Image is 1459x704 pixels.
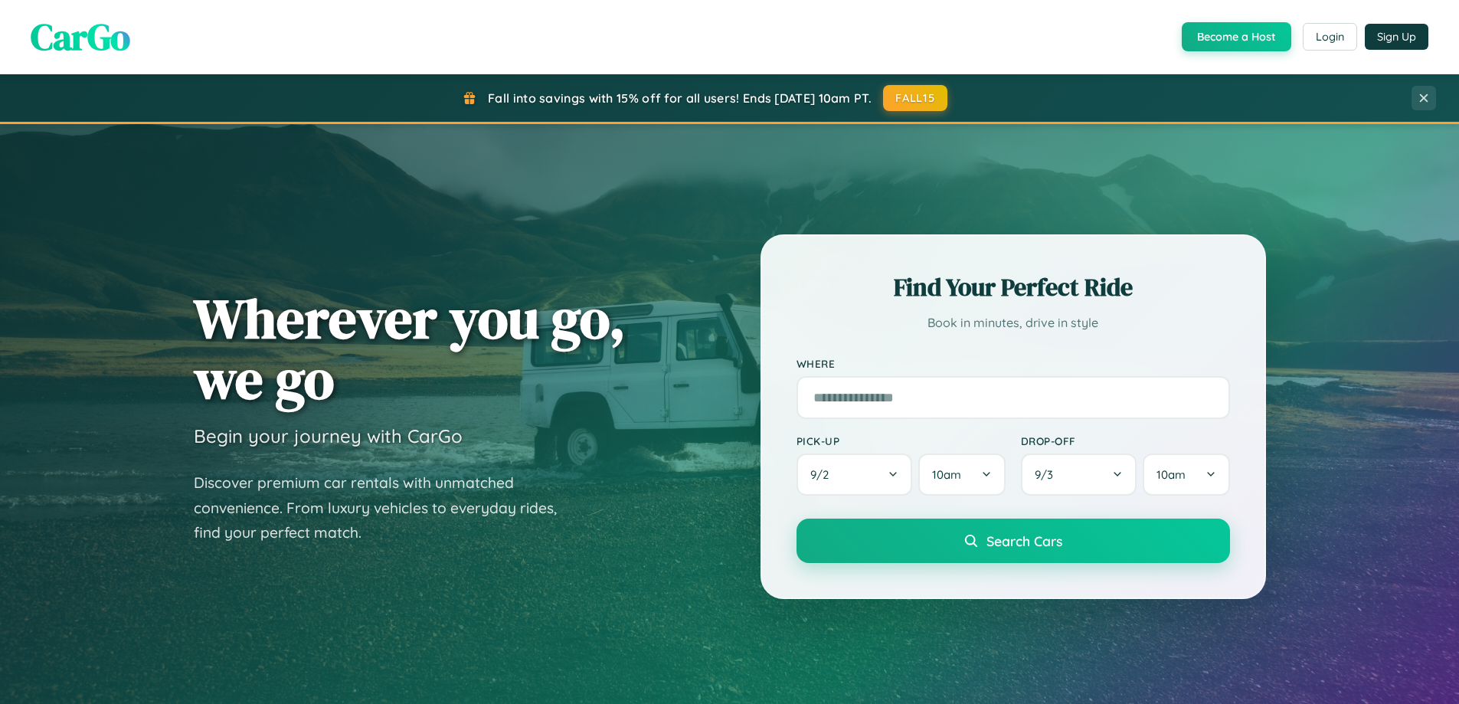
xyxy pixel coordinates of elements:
[932,467,961,482] span: 10am
[1143,454,1229,496] button: 10am
[797,519,1230,563] button: Search Cars
[797,312,1230,334] p: Book in minutes, drive in style
[194,470,577,545] p: Discover premium car rentals with unmatched convenience. From luxury vehicles to everyday rides, ...
[31,11,130,62] span: CarGo
[1035,467,1061,482] span: 9 / 3
[883,85,947,111] button: FALL15
[986,532,1062,549] span: Search Cars
[797,454,913,496] button: 9/2
[1021,454,1137,496] button: 9/3
[194,424,463,447] h3: Begin your journey with CarGo
[1156,467,1186,482] span: 10am
[1303,23,1357,51] button: Login
[797,357,1230,370] label: Where
[797,270,1230,304] h2: Find Your Perfect Ride
[810,467,836,482] span: 9 / 2
[1365,24,1428,50] button: Sign Up
[1021,434,1230,447] label: Drop-off
[918,454,1005,496] button: 10am
[488,90,872,106] span: Fall into savings with 15% off for all users! Ends [DATE] 10am PT.
[1182,22,1291,51] button: Become a Host
[797,434,1006,447] label: Pick-up
[194,288,626,409] h1: Wherever you go, we go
